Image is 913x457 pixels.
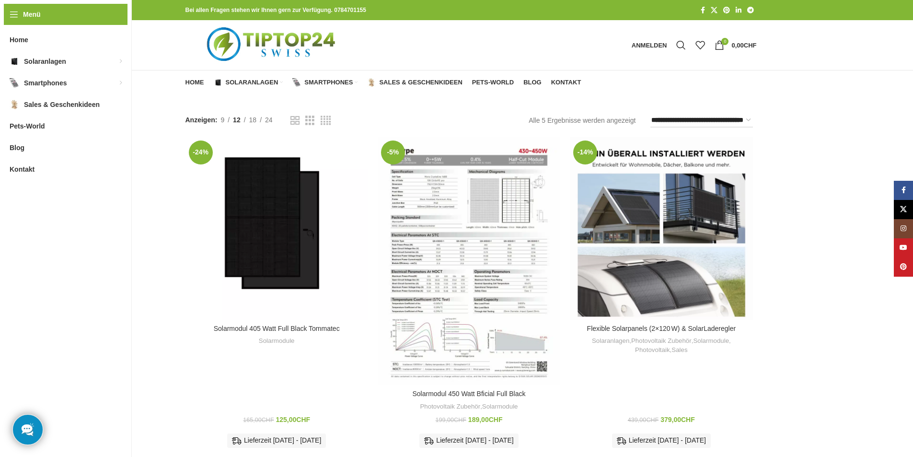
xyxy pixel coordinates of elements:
a: Instagram Social Link [894,219,913,238]
a: Facebook Social Link [894,181,913,200]
span: Home [185,79,204,86]
span: 24 [265,116,273,124]
a: 12 [230,115,244,125]
a: X Social Link [708,4,720,17]
span: Menü [23,9,41,20]
a: Solarmodul 450 Watt Bficial Full Black [412,390,525,398]
img: Smartphones [292,78,301,87]
img: Tiptop24 Nachhaltige & Faire Produkte [185,20,359,70]
a: Photovoltaik Zubehör [420,402,480,411]
div: , , , , [575,337,748,354]
img: Sales & Geschenkideen [10,100,19,109]
a: Rasteransicht 2 [290,115,300,127]
img: Sales & Geschenkideen [367,78,376,87]
a: YouTube Social Link [894,238,913,258]
a: Anmelden [627,35,672,55]
a: Sales & Geschenkideen [367,73,462,92]
div: Meine Wunschliste [691,35,710,55]
span: -5% [381,141,405,164]
a: Pinterest Social Link [720,4,733,17]
a: Solarmodul 450 Watt Bficial Full Black [378,137,560,385]
span: CHF [262,417,274,423]
bdi: 189,00 [468,416,503,423]
a: Solarmodule [259,337,295,346]
bdi: 125,00 [276,416,311,423]
span: Smartphones [24,74,67,92]
div: , [382,402,555,411]
span: Smartphones [304,79,353,86]
span: CHF [296,416,310,423]
img: Solaranlagen [10,57,19,66]
a: 24 [262,115,276,125]
span: 9 [220,116,224,124]
a: Logo der Website [185,41,359,48]
a: Smartphones [292,73,358,92]
bdi: 199,00 [436,417,466,423]
a: LinkedIn Social Link [733,4,744,17]
bdi: 439,00 [628,417,659,423]
span: Home [10,31,28,48]
div: Lieferzeit [DATE] - [DATE] [227,434,326,448]
img: Solaranlagen [214,78,222,87]
a: Pinterest Social Link [894,258,913,277]
span: CHF [646,417,659,423]
span: Anmelden [632,42,667,48]
a: Photovoltaik [635,346,670,355]
span: Sales & Geschenkideen [379,79,462,86]
a: Solaranlagen [214,73,283,92]
span: Solaranlagen [24,53,66,70]
a: Kontakt [551,73,581,92]
span: -14% [573,141,597,164]
a: Solaranlagen [592,337,629,346]
span: Pets-World [472,79,514,86]
a: Flexible Solarpanels (2×120 W) & SolarLaderegler [570,137,752,320]
span: -24% [189,141,213,164]
span: CHF [744,42,757,49]
a: Photovoltaik Zubehör [631,337,692,346]
span: Pets-World [10,117,45,135]
span: 12 [233,116,241,124]
span: Kontakt [551,79,581,86]
span: CHF [681,416,695,423]
a: Pets-World [472,73,514,92]
span: Blog [10,139,24,156]
span: Anzeigen [185,115,218,125]
div: Lieferzeit [DATE] - [DATE] [612,434,711,448]
a: Solarmodul 405 Watt Full Black Tommatec [185,137,368,320]
span: CHF [454,417,466,423]
div: Lieferzeit [DATE] - [DATE] [419,434,518,448]
img: Smartphones [10,78,19,88]
span: 18 [249,116,257,124]
span: Blog [523,79,542,86]
a: Rasteransicht 4 [321,115,331,127]
a: Rasteransicht 3 [305,115,314,127]
a: Solarmodul 405 Watt Full Black Tommatec [214,325,340,332]
a: Solarmodule [693,337,729,346]
span: CHF [489,416,503,423]
a: 0 0,00CHF [710,35,761,55]
p: Alle 5 Ergebnisse werden angezeigt [529,115,636,126]
bdi: 165,00 [243,417,274,423]
span: Sales & Geschenkideen [24,96,100,113]
a: Facebook Social Link [698,4,708,17]
a: Flexible Solarpanels (2×120 W) & SolarLaderegler [587,325,736,332]
select: Shop-Reihenfolge [650,114,753,128]
a: Blog [523,73,542,92]
div: Hauptnavigation [181,73,586,92]
a: 18 [246,115,260,125]
a: Sales [671,346,687,355]
a: 9 [217,115,228,125]
strong: Bei allen Fragen stehen wir Ihnen gern zur Verfügung. 0784701155 [185,7,366,13]
a: Telegram Social Link [744,4,757,17]
bdi: 379,00 [660,416,695,423]
span: Solaranlagen [226,79,278,86]
bdi: 0,00 [731,42,756,49]
a: Suche [671,35,691,55]
a: Solarmodule [482,402,518,411]
a: Home [185,73,204,92]
span: Kontakt [10,161,35,178]
a: X Social Link [894,200,913,219]
span: 0 [721,38,728,45]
